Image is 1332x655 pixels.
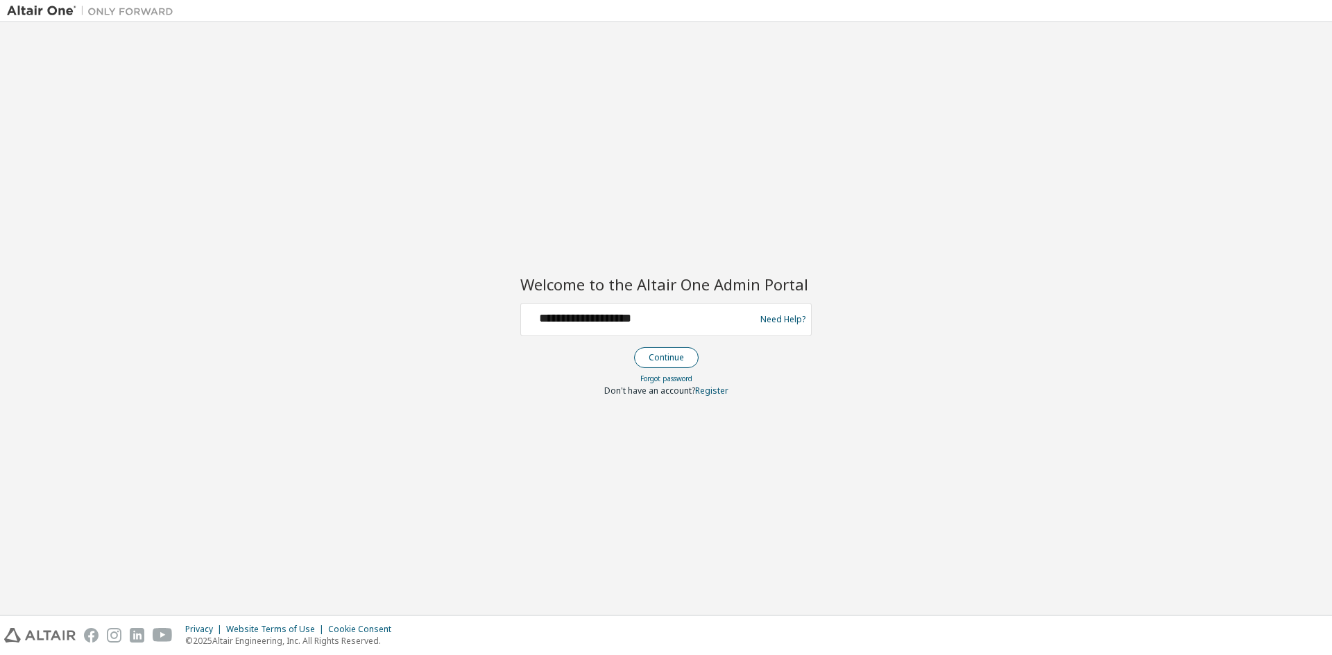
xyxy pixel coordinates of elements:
[4,628,76,643] img: altair_logo.svg
[520,274,812,294] h2: Welcome to the Altair One Admin Portal
[226,624,328,635] div: Website Terms of Use
[153,628,173,643] img: youtube.svg
[760,319,805,320] a: Need Help?
[7,4,180,18] img: Altair One
[640,374,692,383] a: Forgot password
[604,385,695,396] span: Don't have an account?
[185,624,226,635] div: Privacy
[84,628,99,643] img: facebook.svg
[107,628,121,643] img: instagram.svg
[695,385,728,396] a: Register
[185,635,400,647] p: © 2025 Altair Engineering, Inc. All Rights Reserved.
[328,624,400,635] div: Cookie Consent
[634,347,699,368] button: Continue
[130,628,144,643] img: linkedin.svg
